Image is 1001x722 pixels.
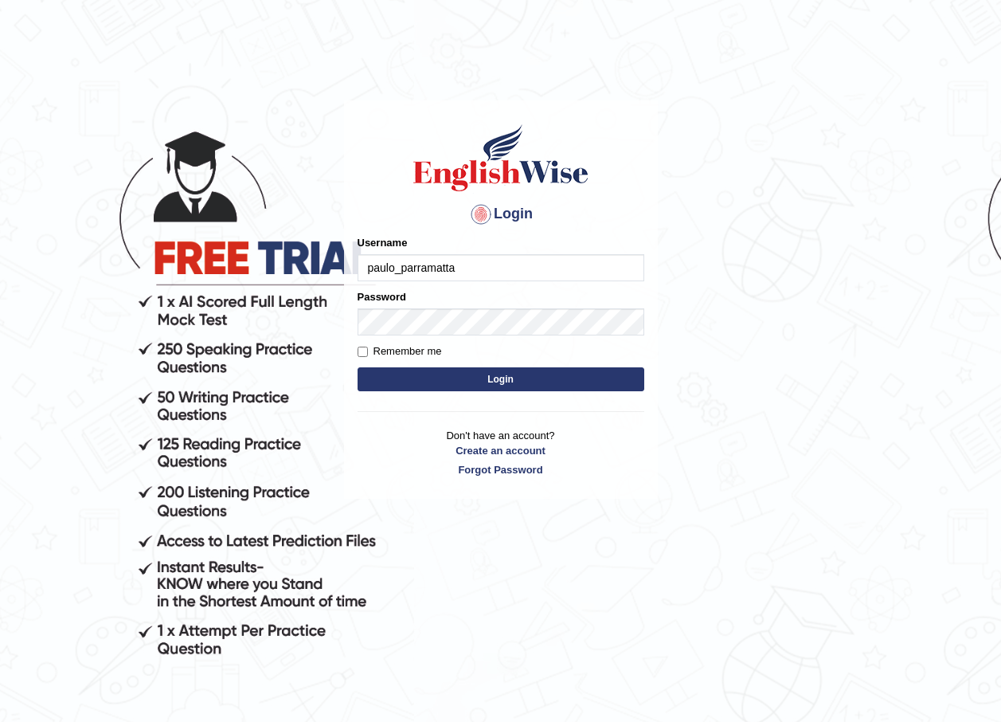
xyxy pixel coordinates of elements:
[358,289,406,304] label: Password
[358,343,442,359] label: Remember me
[358,347,368,357] input: Remember me
[358,443,644,458] a: Create an account
[358,202,644,227] h4: Login
[358,428,644,477] p: Don't have an account?
[358,367,644,391] button: Login
[410,122,592,194] img: Logo of English Wise sign in for intelligent practice with AI
[358,235,408,250] label: Username
[358,462,644,477] a: Forgot Password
